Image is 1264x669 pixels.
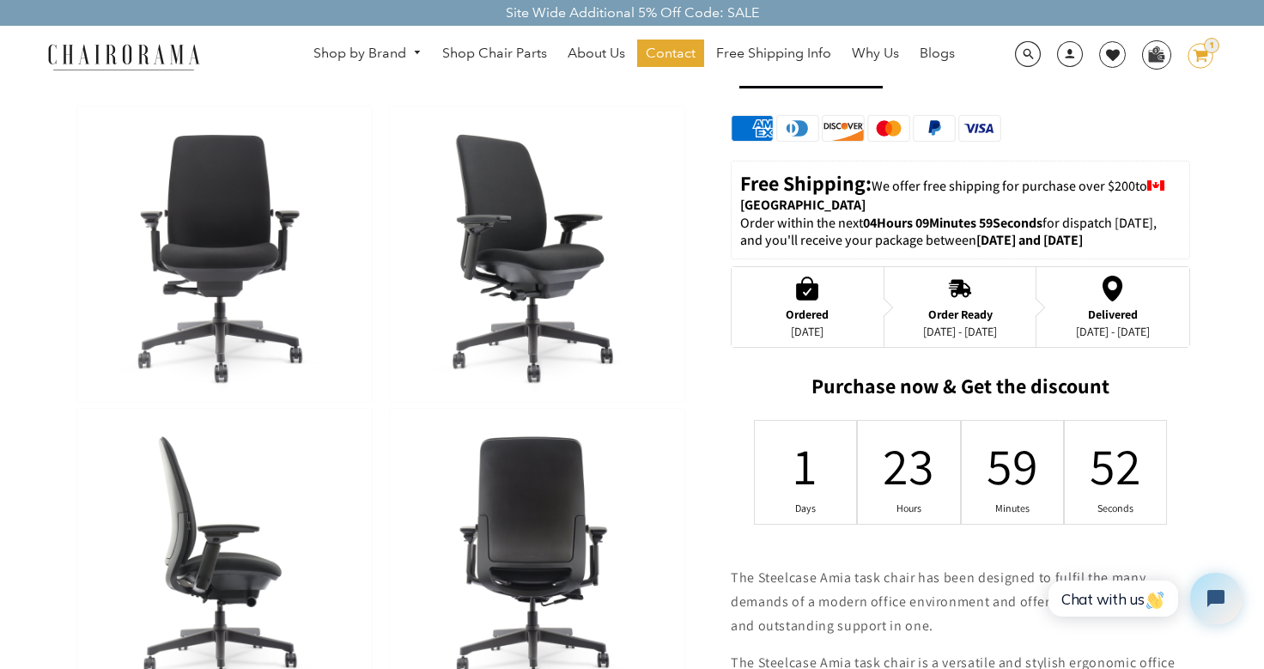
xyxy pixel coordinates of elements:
[390,106,684,402] img: Renewed Amia Chair chairorama.com
[38,41,210,71] img: chairorama
[794,502,817,515] div: Days
[740,169,872,197] strong: Free Shipping:
[1175,43,1213,69] a: 1
[637,40,704,67] a: Contact
[442,45,547,63] span: Shop Chair Parts
[568,45,625,63] span: About Us
[923,325,997,338] div: [DATE] - [DATE]
[434,40,556,67] a: Shop Chair Parts
[1001,432,1024,499] div: 59
[1204,38,1219,53] div: 1
[786,307,829,321] div: Ordered
[740,215,1181,251] p: Order within the next for dispatch [DATE], and you'll receive your package between
[646,45,696,63] span: Contact
[1104,502,1127,515] div: Seconds
[872,177,1135,195] span: We offer free shipping for purchase over $200
[898,502,921,515] div: Hours
[843,40,908,67] a: Why Us
[559,40,634,67] a: About Us
[283,40,986,71] nav: DesktopNavigation
[911,40,963,67] a: Blogs
[708,40,840,67] a: Free Shipping Info
[305,40,430,67] a: Shop by Brand
[923,307,997,321] div: Order Ready
[1030,558,1256,639] iframe: Tidio Chat
[1104,432,1127,499] div: 52
[731,374,1190,407] h2: Purchase now & Get the discount
[731,566,1190,638] p: The Steelcase Amia task chair has been designed to fulfil the many demands of a modern office env...
[1143,41,1170,67] img: WhatsApp_Image_2024-07-12_at_16.23.01.webp
[786,325,829,338] div: [DATE]
[794,432,817,499] div: 1
[852,45,899,63] span: Why Us
[740,196,866,214] strong: [GEOGRAPHIC_DATA]
[1001,502,1024,515] div: Minutes
[716,45,831,63] span: Free Shipping Info
[1076,307,1150,321] div: Delivered
[740,170,1181,215] p: to
[920,45,955,63] span: Blogs
[898,432,921,499] div: 23
[863,214,1042,232] span: 04Hours 09Minutes 59Seconds
[1076,325,1150,338] div: [DATE] - [DATE]
[77,106,372,402] img: Amia Chair by chairorama.com
[976,231,1083,249] strong: [DATE] and [DATE]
